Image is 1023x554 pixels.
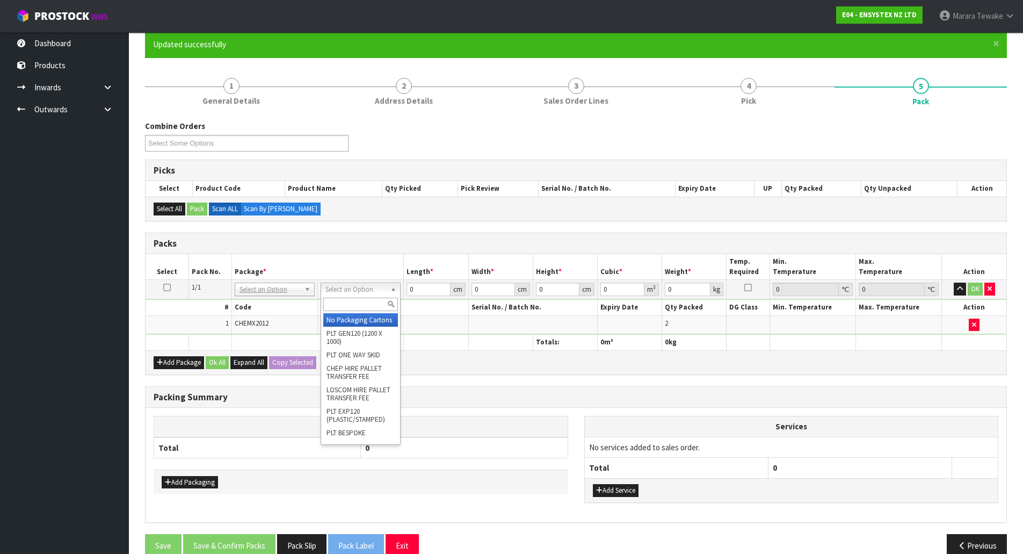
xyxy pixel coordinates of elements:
[781,181,861,196] th: Qty Packed
[192,283,201,292] span: 1/1
[662,300,727,315] th: Qty Packed
[662,254,727,279] th: Weight
[396,78,412,94] span: 2
[146,300,231,315] th: #
[223,78,240,94] span: 1
[153,39,226,49] span: Updated successfully
[323,426,398,440] li: PLT BESPOKE
[754,181,781,196] th: UP
[741,95,756,106] span: Pick
[404,254,468,279] th: Length
[202,95,260,106] span: General Details
[154,203,185,215] button: Select All
[968,283,983,296] button: OK
[585,458,768,478] th: Total
[365,443,369,453] span: 0
[187,203,207,215] button: Pack
[325,283,386,296] span: Select an Option
[543,95,608,106] span: Sales Order Lines
[770,254,855,279] th: Min. Temperature
[458,181,539,196] th: Pick Review
[653,284,656,291] sup: 3
[193,181,285,196] th: Product Code
[585,416,998,437] th: Services
[34,9,89,23] span: ProStock
[323,348,398,362] li: PLT ONE WAY SKID
[925,283,939,296] div: ℃
[665,319,668,328] span: 2
[154,356,204,369] button: Add Package
[579,283,594,296] div: cm
[154,239,998,249] h3: Packs
[598,254,662,279] th: Cubic
[533,254,597,279] th: Height
[861,181,957,196] th: Qty Unpacked
[993,36,999,51] span: ×
[154,416,568,437] th: Packagings
[953,11,975,21] span: Marara
[912,96,929,107] span: Pack
[855,300,941,315] th: Max. Temperature
[375,95,433,106] span: Address Details
[241,203,321,215] label: Scan By [PERSON_NAME]
[855,254,941,279] th: Max. Temperature
[568,78,584,94] span: 3
[741,78,757,94] span: 4
[644,283,659,296] div: m
[91,12,108,22] small: WMS
[323,313,398,327] li: No Packaging Cartons
[188,254,231,279] th: Pack No.
[231,300,317,315] th: Code
[515,283,530,296] div: cm
[665,337,669,347] span: 0
[600,337,604,347] span: 0
[154,437,361,458] th: Total
[285,181,382,196] th: Product Name
[836,6,923,24] a: E04 - ENSYSTEX NZ LTD
[162,476,218,489] button: Add Packaging
[839,283,853,296] div: ℃
[913,78,929,94] span: 5
[323,383,398,405] li: LOSCOM HIRE PALLET TRANSFER FEE
[323,405,398,426] li: PLT EXP120 (PLASTIC/STAMPED)
[154,392,998,402] h3: Packing Summary
[662,335,727,350] th: kg
[146,181,193,196] th: Select
[146,254,188,279] th: Select
[382,181,458,196] th: Qty Picked
[206,356,229,369] button: Ok All
[451,283,466,296] div: cm
[318,300,469,315] th: Name
[468,254,533,279] th: Width
[727,254,770,279] th: Temp. Required
[539,181,676,196] th: Serial No. / Batch No.
[234,358,264,367] span: Expand All
[533,335,597,350] th: Totals:
[957,181,1006,196] th: Action
[593,484,639,497] button: Add Service
[231,254,404,279] th: Package
[977,11,1003,21] span: Tewake
[323,362,398,383] li: CHEP HIRE PALLET TRANSFER FEE
[230,356,267,369] button: Expand All
[598,300,662,315] th: Expiry Date
[942,300,1006,315] th: Action
[727,300,770,315] th: DG Class
[240,283,300,296] span: Select an Option
[773,463,777,473] span: 0
[209,203,241,215] label: Scan ALL
[468,300,597,315] th: Serial No. / Batch No.
[154,166,998,176] h3: Picks
[323,327,398,348] li: PLT GEN120 (1200 X 1000)
[235,319,269,328] span: CHEMX2012
[585,437,998,457] td: No services added to sales order.
[269,356,316,369] button: Copy Selected
[770,300,855,315] th: Min. Temperature
[676,181,754,196] th: Expiry Date
[842,10,917,19] strong: E04 - ENSYSTEX NZ LTD
[323,440,398,453] li: PLT UNIFORM
[942,254,1006,279] th: Action
[710,283,723,296] div: kg
[145,120,205,132] label: Combine Orders
[16,9,30,23] img: cube-alt.png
